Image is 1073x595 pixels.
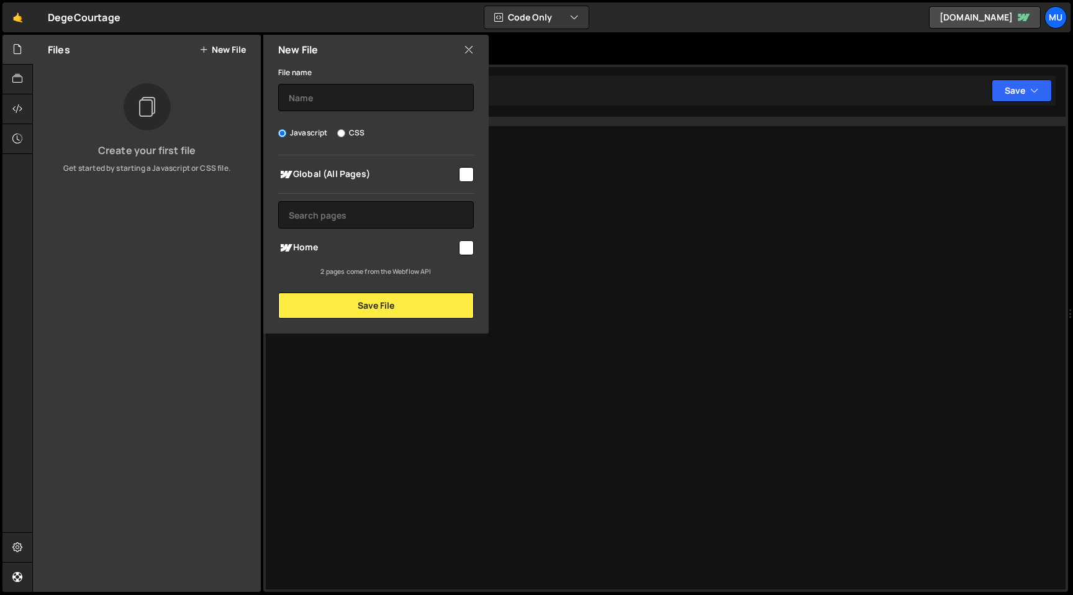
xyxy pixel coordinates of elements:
input: Name [278,84,474,111]
input: CSS [337,129,345,137]
button: Code Only [484,6,589,29]
input: Javascript [278,129,286,137]
h2: Files [48,43,70,57]
h3: Create your first file [43,145,251,155]
label: Javascript [278,127,328,139]
input: Search pages [278,201,474,229]
button: Save [992,79,1052,102]
span: Home [278,240,457,255]
a: Mu [1044,6,1067,29]
button: Save File [278,293,474,319]
h2: New File [278,43,318,57]
small: 2 pages come from the Webflow API [320,267,431,276]
label: CSS [337,127,364,139]
p: Get started by starting a Javascript or CSS file. [43,163,251,174]
label: File name [278,66,312,79]
a: 🤙 [2,2,33,32]
span: Global (All Pages) [278,167,457,182]
button: New File [199,45,246,55]
div: DegeCourtage [48,10,120,25]
a: [DOMAIN_NAME] [929,6,1041,29]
